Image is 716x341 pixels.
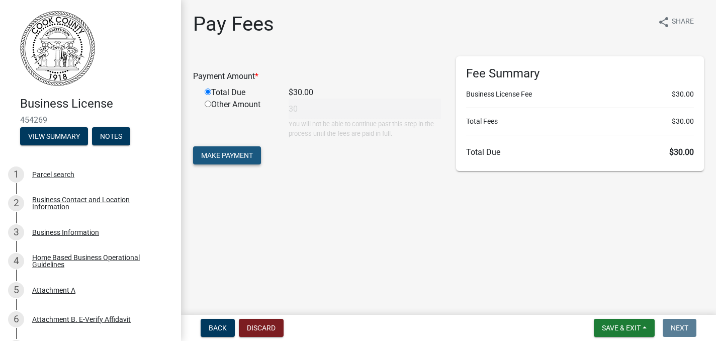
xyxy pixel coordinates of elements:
div: $30.00 [281,87,449,99]
div: 2 [8,195,24,211]
div: 3 [8,224,24,240]
span: Back [209,324,227,332]
wm-modal-confirm: Summary [20,133,88,141]
span: $30.00 [672,89,694,100]
div: Total Due [197,87,281,99]
img: Cook County, Georgia [20,11,95,86]
span: Save & Exit [602,324,641,332]
span: $30.00 [672,116,694,127]
span: 454269 [20,115,161,125]
div: Business Information [32,229,99,236]
div: Business Contact and Location Information [32,196,165,210]
button: shareShare [650,12,702,32]
button: Save & Exit [594,319,655,337]
h1: Pay Fees [193,12,274,36]
li: Total Fees [466,116,694,127]
button: Notes [92,127,130,145]
h4: Business License [20,97,173,111]
wm-modal-confirm: Notes [92,133,130,141]
div: Attachment A [32,287,75,294]
button: Make Payment [193,146,261,164]
div: Other Amount [197,99,281,138]
div: Payment Amount [186,70,449,82]
i: share [658,16,670,28]
div: 4 [8,253,24,269]
button: Discard [239,319,284,337]
div: 5 [8,282,24,298]
span: Next [671,324,688,332]
button: Next [663,319,696,337]
div: Attachment B. E-Verify Affidavit [32,316,131,323]
button: Back [201,319,235,337]
div: Parcel search [32,171,74,178]
h6: Fee Summary [466,66,694,81]
h6: Total Due [466,147,694,157]
li: Business License Fee [466,89,694,100]
div: 1 [8,166,24,183]
div: Home Based Business Operational Guidelines [32,254,165,268]
span: Share [672,16,694,28]
span: Make Payment [201,151,253,159]
span: $30.00 [669,147,694,157]
button: View Summary [20,127,88,145]
div: 6 [8,311,24,327]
